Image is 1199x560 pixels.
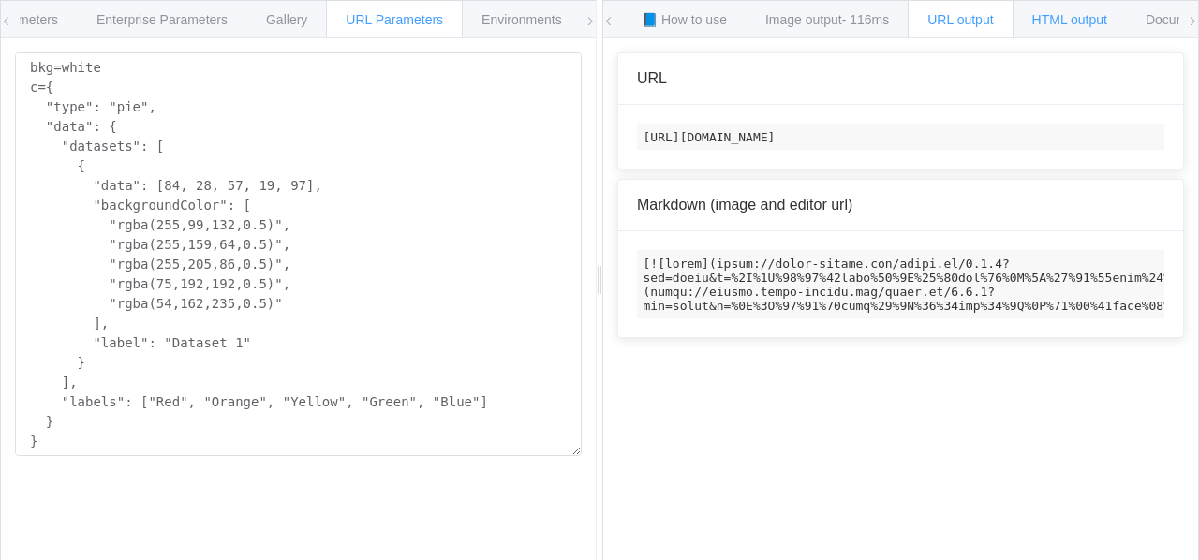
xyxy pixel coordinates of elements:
span: Gallery [266,12,307,27]
code: [![lorem](ipsum://dolor-sitame.con/adipi.el/0.1.4?sed=doeiu&t=%2I%1U%98%97%42labo%50%9E%25%80dol%... [637,250,1164,318]
span: Image output [765,12,889,27]
span: HTML output [1032,12,1107,27]
span: - 116ms [842,12,890,27]
span: 📘 How to use [642,12,727,27]
span: Enterprise Parameters [96,12,228,27]
span: Environments [481,12,562,27]
span: Markdown (image and editor url) [637,197,852,213]
span: URL [637,70,667,86]
span: URL output [927,12,993,27]
span: URL Parameters [346,12,443,27]
code: [URL][DOMAIN_NAME] [637,124,1164,150]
